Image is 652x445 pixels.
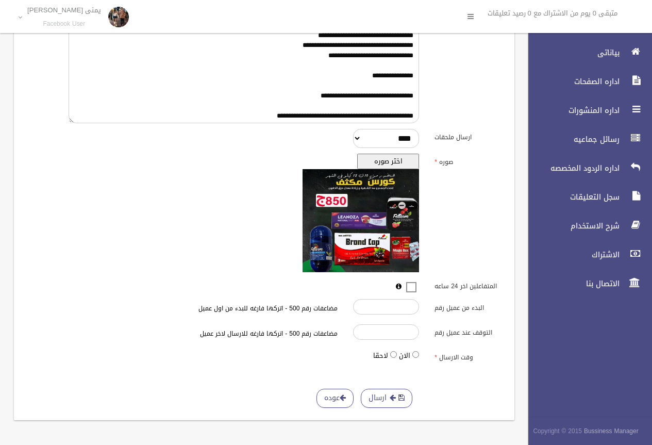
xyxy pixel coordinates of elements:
[520,186,652,208] a: سجل التعليقات
[520,278,623,289] span: الاتصال بنا
[533,425,582,437] span: Copyright © 2015
[427,154,508,168] label: صوره
[27,6,101,14] p: يمنى [PERSON_NAME]
[520,192,623,202] span: سجل التعليقات
[520,70,652,93] a: اداره الصفحات
[520,157,652,179] a: اداره الردود المخصصه
[584,425,639,437] strong: Bussiness Manager
[520,215,652,237] a: شرح الاستخدام
[27,20,101,28] small: Facebook User
[520,163,623,173] span: اداره الردود المخصصه
[373,350,388,362] label: لاحقا
[427,278,508,292] label: المتفاعلين اخر 24 ساعه
[520,243,652,266] a: الاشتراك
[520,99,652,122] a: اداره المنشورات
[357,154,419,169] button: اختر صوره
[427,324,508,339] label: التوقف عند عميل رقم
[520,134,623,144] span: رسائل جماعيه
[520,272,652,295] a: الاتصال بنا
[520,105,623,116] span: اداره المنشورات
[316,389,354,408] a: عوده
[150,305,338,312] h6: مضاعفات رقم 500 - اتركها فارغه للبدء من اول عميل
[150,331,338,337] h6: مضاعفات رقم 500 - اتركها فارغه للارسال لاخر عميل
[520,41,652,64] a: بياناتى
[520,47,623,58] span: بياناتى
[520,221,623,231] span: شرح الاستخدام
[520,128,652,151] a: رسائل جماعيه
[520,76,623,87] span: اداره الصفحات
[303,169,419,272] img: معاينه الصوره
[361,389,412,408] button: ارسال
[399,350,410,362] label: الان
[427,299,508,314] label: البدء من عميل رقم
[427,129,508,143] label: ارسال ملحقات
[427,349,508,364] label: وقت الارسال
[520,250,623,260] span: الاشتراك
